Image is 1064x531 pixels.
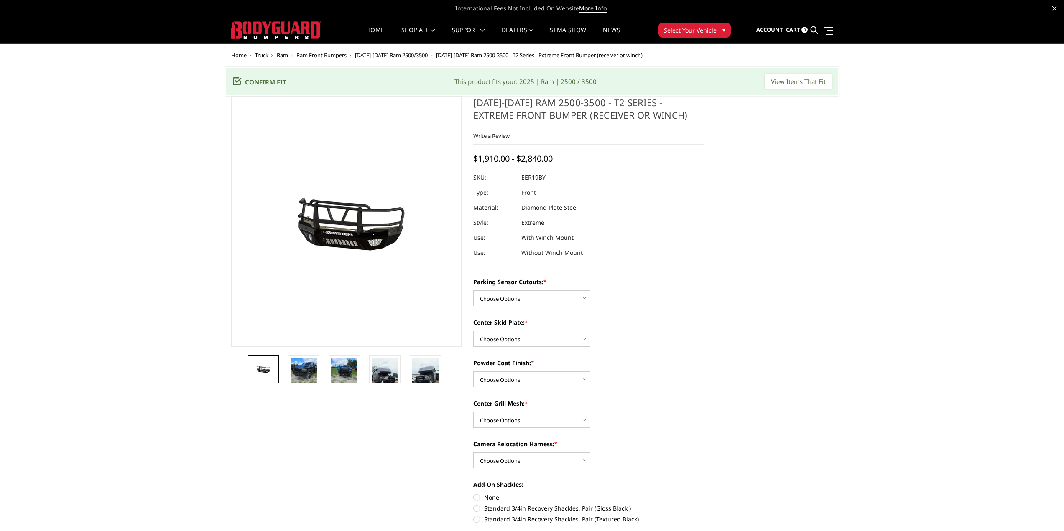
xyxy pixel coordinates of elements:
h1: [DATE]-[DATE] Ram 2500-3500 - T2 Series - Extreme Front Bumper (receiver or winch) [473,96,704,127]
a: Dealers [502,27,533,43]
label: Standard 3/4in Recovery Shackles, Pair (Textured Black) [473,515,704,523]
dt: Style: [473,215,515,230]
a: Home [366,27,384,43]
span: Cart [786,26,800,33]
span: Account [756,26,783,33]
img: 2019-2025 Ram 2500-3500 - T2 Series - Extreme Front Bumper (receiver or winch) [331,358,357,393]
span: [DATE]-[DATE] Ram 2500-3500 - T2 Series - Extreme Front Bumper (receiver or winch) [436,51,643,59]
label: Parking Sensor Cutouts: [473,277,704,286]
span: Select Your Vehicle [664,26,717,35]
img: 2019-2025 Ram 2500-3500 - T2 Series - Extreme Front Bumper (receiver or winch) [250,363,276,375]
a: Truck [255,51,268,59]
span: Confirm Fit [245,78,286,86]
dt: Use: [473,230,515,245]
a: Write a Review [473,132,510,140]
input: View Items That Fit [765,74,832,89]
a: Ram [277,51,288,59]
a: Account [756,19,783,41]
label: Add-On Shackles: [473,480,704,489]
dt: Material: [473,200,515,215]
button: Select Your Vehicle [658,23,731,38]
a: SEMA Show [550,27,586,43]
label: Camera Relocation Harness: [473,440,704,448]
dt: Use: [473,245,515,260]
dd: EER19BY [521,170,546,185]
img: 2019-2025 Ram 2500-3500 - T2 Series - Extreme Front Bumper (receiver or winch) [291,358,317,393]
label: Powder Coat Finish: [473,358,704,367]
a: shop all [401,27,435,43]
label: Standard 3/4in Recovery Shackles, Pair (Gloss Black ) [473,504,704,513]
img: 2019-2025 Ram 2500-3500 - T2 Series - Extreme Front Bumper (receiver or winch) [412,358,439,404]
img: BODYGUARD BUMPERS [231,21,321,39]
dd: Extreme [521,215,544,230]
dd: Front [521,185,536,200]
div: This product fits your: 2025 | Ram | 2500 / 3500 [454,77,597,86]
label: None [473,493,704,502]
a: News [603,27,620,43]
span: 0 [801,27,808,33]
dt: SKU: [473,170,515,185]
label: Center Grill Mesh: [473,399,704,408]
a: Ram Front Bumpers [296,51,347,59]
a: Cart 0 [786,19,808,41]
label: Center Skid Plate: [473,318,704,327]
dd: With Winch Mount [521,230,574,245]
dd: Diamond Plate Steel [521,200,578,215]
a: [DATE]-[DATE] Ram 2500/3500 [355,51,428,59]
span: ▾ [722,25,725,34]
a: More Info [579,4,607,13]
a: 2019-2025 Ram 2500-3500 - T2 Series - Extreme Front Bumper (receiver or winch) [231,96,462,347]
a: Support [452,27,485,43]
img: 2019-2025 Ram 2500-3500 - T2 Series - Extreme Front Bumper (receiver or winch) [372,358,398,404]
a: Home [231,51,247,59]
span: $1,910.00 - $2,840.00 [473,153,553,164]
dd: Without Winch Mount [521,245,583,260]
dt: Type: [473,185,515,200]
